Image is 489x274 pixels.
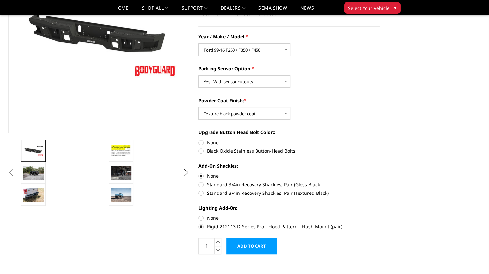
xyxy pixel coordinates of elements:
img: A2 Series - Rear Bumper [111,166,131,179]
a: shop all [142,6,168,15]
label: None [198,139,380,146]
label: Black Oxide Stainless Button-Head Bolts [198,148,380,154]
img: A2 Series - Rear Bumper [23,188,44,201]
button: Next [181,168,191,178]
a: Support [182,6,208,15]
img: A2 Series - Rear Bumper [111,188,131,201]
label: Rigid 212113 D-Series Pro - Flood Pattern - Flush Mount (pair) [198,223,380,230]
img: A2 Series - Rear Bumper [23,145,44,156]
img: A2 Series - Rear Bumper [111,144,131,158]
label: Year / Make / Model: [198,33,380,40]
button: Previous [7,168,16,178]
label: Upgrade Button Head Bolt Color:: [198,129,380,136]
a: SEMA Show [258,6,287,15]
span: ▾ [394,4,396,11]
label: Standard 3/4in Recovery Shackles, Pair (Textured Black) [198,190,380,196]
a: Dealers [221,6,246,15]
label: Lighting Add-On: [198,204,380,211]
img: A2 Series - Rear Bumper [23,166,44,179]
label: None [198,215,380,221]
label: Add-On Shackles: [198,162,380,169]
input: Add to Cart [226,238,277,254]
span: Select Your Vehicle [348,5,389,11]
label: None [198,172,380,179]
label: Standard 3/4in Recovery Shackles, Pair (Gloss Black ) [198,181,380,188]
button: Select Your Vehicle [344,2,401,14]
label: Powder Coat Finish: [198,97,380,104]
a: Home [114,6,128,15]
a: News [300,6,314,15]
label: Parking Sensor Option: [198,65,380,72]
